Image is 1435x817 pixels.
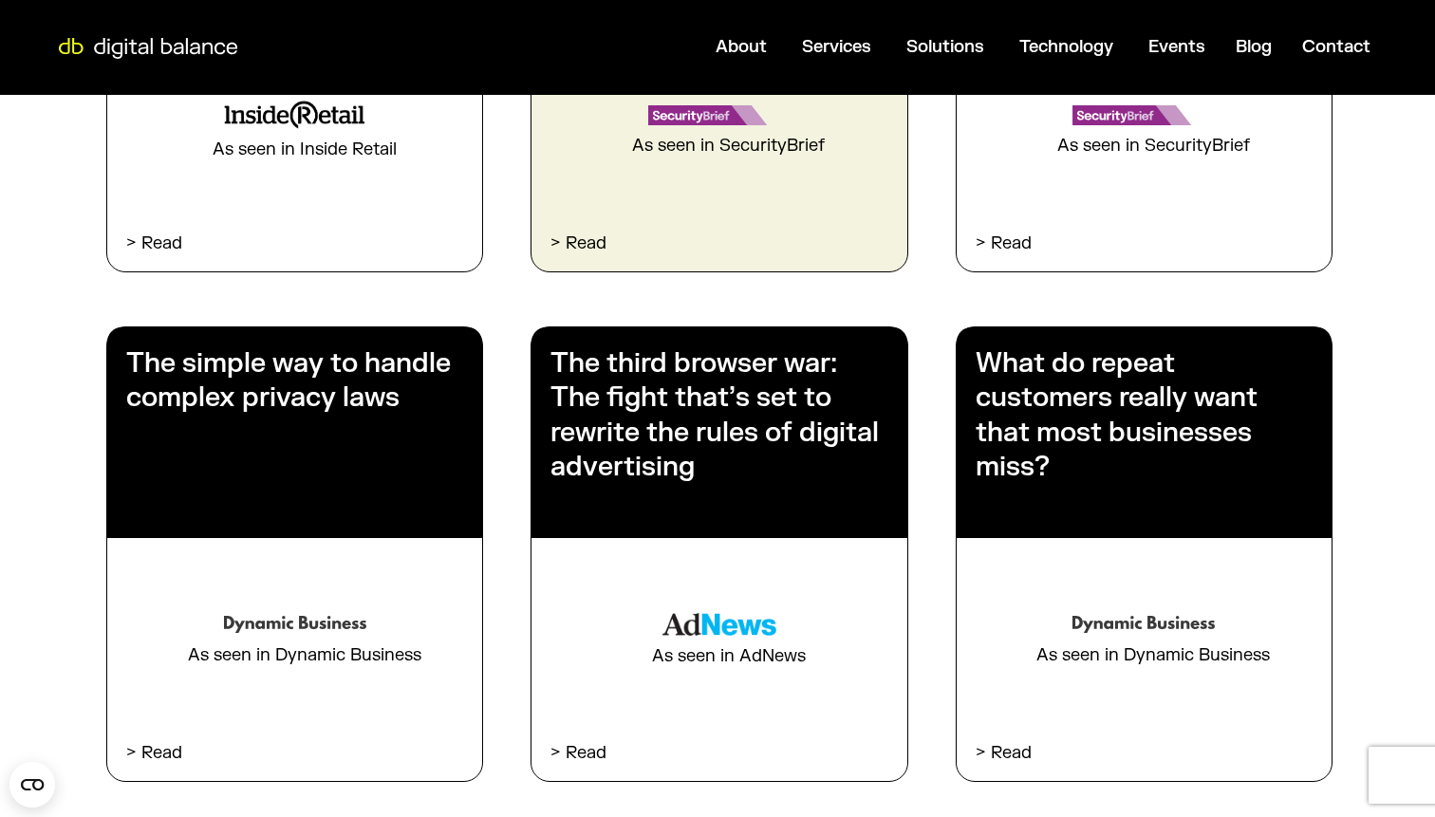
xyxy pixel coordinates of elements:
h3: The simple way to handle complex privacy laws [126,346,463,416]
div: As seen in SecurityBrief [613,125,825,157]
p: > Read [126,742,463,764]
a: Contact [1302,36,1370,58]
p: > Read [976,742,1313,764]
p: > Read [550,232,887,254]
div: Menu Toggle [251,28,1386,65]
nav: Menu [251,28,1386,65]
a: About [716,36,767,58]
a: Solutions [906,36,984,58]
a: Technology [1019,36,1113,58]
div: As seen in Dynamic Business [169,635,421,666]
h3: What do repeat customers really want that most businesses miss? [976,346,1313,485]
div: As seen in SecurityBrief [1038,125,1250,157]
p: > Read [976,232,1313,254]
a: The third browser war: The fight that’s set to rewrite the rules of digital advertising As seen i... [531,326,907,782]
h3: The third browser war: The fight that’s set to rewrite the rules of digital advertising [550,346,887,485]
a: The simple way to handle complex privacy laws As seen in Dynamic Business > Read [106,326,483,782]
a: Events [1148,36,1205,58]
div: As seen in Inside Retail [194,129,397,160]
a: What do repeat customers really want that most businesses miss? As seen in Dynamic Business > Read [956,326,1332,782]
p: > Read [126,232,463,254]
img: Digital Balance logo [47,38,249,59]
p: > Read [550,742,887,764]
a: Blog [1236,36,1272,58]
div: As seen in AdNews [633,636,806,667]
div: As seen in Dynamic Business [1017,635,1270,666]
button: Open CMP widget [9,762,55,808]
a: Services [802,36,871,58]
